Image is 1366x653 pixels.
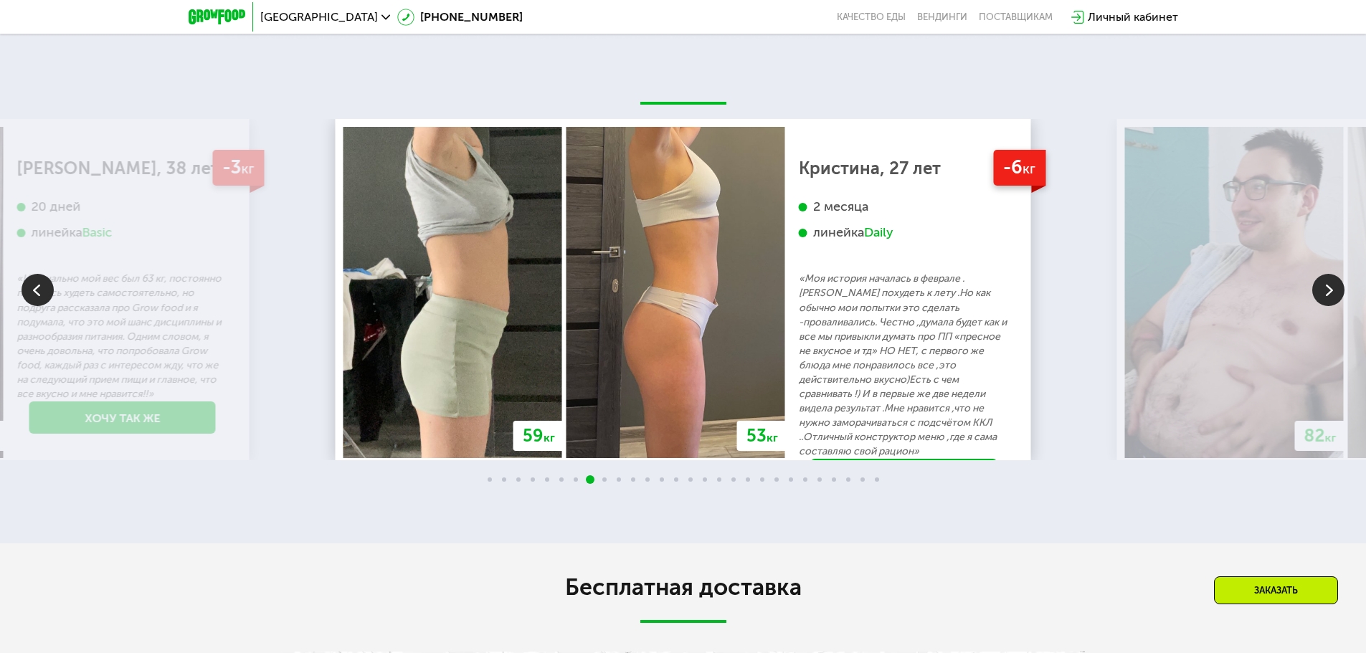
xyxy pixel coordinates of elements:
[29,401,216,434] a: Хочу так же
[799,272,1010,458] p: «Моя история началась в феврале .[PERSON_NAME] похудеть к лету .Но как обычно мои попытки это сде...
[1088,9,1178,26] div: Личный кабинет
[260,11,378,23] span: [GEOGRAPHIC_DATA]
[241,161,254,177] span: кг
[212,150,264,186] div: -3
[17,161,228,176] div: [PERSON_NAME], 38 лет
[1312,274,1344,306] img: Slide right
[17,199,228,215] div: 20 дней
[22,274,54,306] img: Slide left
[1023,161,1035,177] span: кг
[282,573,1085,601] h2: Бесплатная доставка
[544,431,555,444] span: кг
[767,431,778,444] span: кг
[1295,421,1346,451] div: 82
[811,459,997,491] a: Хочу так же
[993,150,1045,186] div: -6
[799,161,1010,176] div: Кристина, 27 лет
[837,11,906,23] a: Качество еды
[799,224,1010,241] div: линейка
[17,224,228,241] div: линейка
[864,224,893,241] div: Daily
[397,9,523,26] a: [PHONE_NUMBER]
[1325,431,1337,444] span: кг
[82,224,113,241] div: Basic
[17,272,228,401] p: «Изначально мой вес был 63 кг, постоянно пыталась худеть самостоятельно, но подруга рассказала пр...
[737,421,787,451] div: 53
[1214,576,1338,604] div: Заказать
[513,421,564,451] div: 59
[799,199,1010,215] div: 2 месяца
[979,11,1053,23] div: поставщикам
[917,11,967,23] a: Вендинги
